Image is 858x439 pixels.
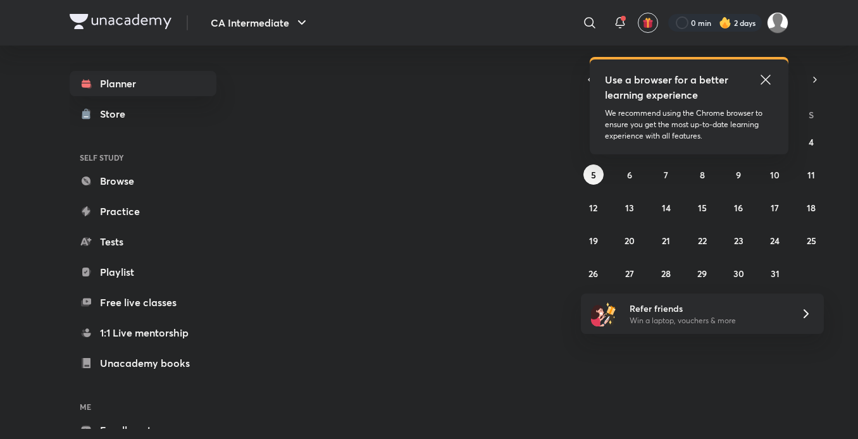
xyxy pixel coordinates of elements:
abbr: October 17, 2025 [771,202,779,214]
abbr: October 28, 2025 [661,268,671,280]
abbr: October 13, 2025 [625,202,634,214]
button: October 5, 2025 [583,164,604,185]
button: October 16, 2025 [728,197,749,218]
abbr: October 4, 2025 [809,136,814,148]
abbr: October 30, 2025 [733,268,744,280]
abbr: October 14, 2025 [662,202,671,214]
abbr: October 7, 2025 [664,169,668,181]
abbr: October 12, 2025 [589,202,597,214]
img: referral [591,301,616,326]
button: October 7, 2025 [656,164,676,185]
h6: SELF STUDY [70,147,216,168]
abbr: October 29, 2025 [697,268,707,280]
button: October 4, 2025 [801,132,821,152]
button: October 26, 2025 [583,263,604,283]
a: Free live classes [70,290,216,315]
button: October 6, 2025 [619,164,640,185]
abbr: October 15, 2025 [698,202,707,214]
abbr: October 9, 2025 [736,169,741,181]
button: October 11, 2025 [801,164,821,185]
button: October 19, 2025 [583,230,604,250]
a: Planner [70,71,216,96]
button: avatar [638,13,658,33]
abbr: October 18, 2025 [807,202,816,214]
img: streak [719,16,731,29]
button: October 20, 2025 [619,230,640,250]
abbr: October 27, 2025 [625,268,634,280]
a: Playlist [70,259,216,285]
abbr: October 10, 2025 [770,169,780,181]
abbr: October 22, 2025 [698,235,707,247]
button: October 23, 2025 [728,230,749,250]
h6: Refer friends [630,302,785,315]
button: October 9, 2025 [728,164,749,185]
abbr: October 16, 2025 [734,202,743,214]
button: October 15, 2025 [692,197,712,218]
p: We recommend using the Chrome browser to ensure you get the most up-to-date learning experience w... [605,108,773,142]
abbr: October 8, 2025 [700,169,705,181]
button: October 30, 2025 [728,263,749,283]
h6: ME [70,396,216,417]
a: Browse [70,168,216,194]
button: October 17, 2025 [765,197,785,218]
img: avatar [642,17,654,28]
button: October 21, 2025 [656,230,676,250]
button: October 28, 2025 [656,263,676,283]
button: October 8, 2025 [692,164,712,185]
img: Company Logo [70,14,171,29]
abbr: Saturday [809,109,814,121]
abbr: October 23, 2025 [734,235,743,247]
button: CA Intermediate [203,10,317,35]
abbr: October 20, 2025 [625,235,635,247]
div: Store [100,106,133,121]
a: Unacademy books [70,350,216,376]
img: Pooja Rajput [767,12,788,34]
a: Tests [70,229,216,254]
abbr: October 31, 2025 [771,268,780,280]
button: October 13, 2025 [619,197,640,218]
p: Win a laptop, vouchers & more [630,315,785,326]
a: Store [70,101,216,127]
abbr: October 21, 2025 [662,235,670,247]
button: October 12, 2025 [583,197,604,218]
abbr: October 24, 2025 [770,235,780,247]
abbr: October 25, 2025 [807,235,816,247]
button: October 22, 2025 [692,230,712,250]
button: October 29, 2025 [692,263,712,283]
abbr: October 5, 2025 [591,169,596,181]
abbr: October 26, 2025 [588,268,598,280]
button: October 14, 2025 [656,197,676,218]
button: October 25, 2025 [801,230,821,250]
button: October 27, 2025 [619,263,640,283]
h5: Use a browser for a better learning experience [605,72,731,102]
button: October 24, 2025 [765,230,785,250]
a: 1:1 Live mentorship [70,320,216,345]
abbr: October 11, 2025 [807,169,815,181]
button: October 10, 2025 [765,164,785,185]
abbr: October 19, 2025 [589,235,598,247]
button: October 18, 2025 [801,197,821,218]
a: Practice [70,199,216,224]
abbr: October 6, 2025 [627,169,632,181]
a: Company Logo [70,14,171,32]
button: October 31, 2025 [765,263,785,283]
